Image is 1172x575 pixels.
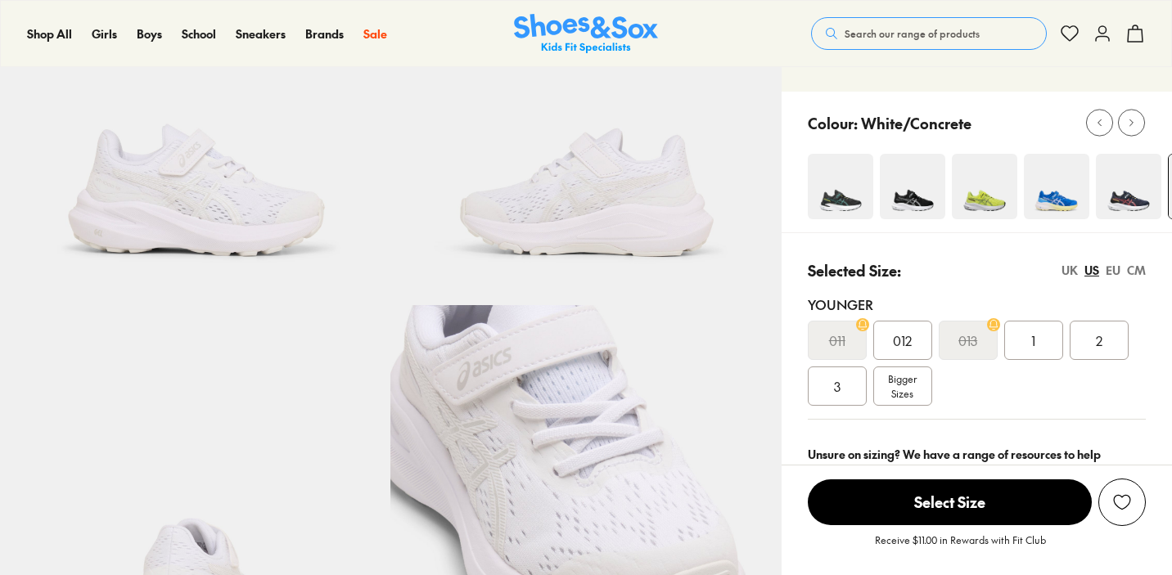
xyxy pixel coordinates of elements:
[875,532,1046,562] p: Receive $11.00 in Rewards with Fit Club
[1106,262,1120,279] div: EU
[1062,262,1078,279] div: UK
[182,25,216,43] a: School
[1096,330,1102,350] span: 2
[1084,262,1099,279] div: US
[845,26,980,41] span: Search our range of products
[27,25,72,43] a: Shop All
[137,25,162,42] span: Boys
[182,25,216,42] span: School
[808,446,1146,463] div: Unsure on sizing? We have a range of resources to help
[27,25,72,42] span: Shop All
[305,25,344,43] a: Brands
[808,154,873,219] img: 4-549322_1
[888,371,917,401] span: Bigger Sizes
[1096,154,1161,219] img: 4-548386_1
[1031,330,1035,350] span: 1
[514,14,658,54] img: SNS_Logo_Responsive.svg
[834,376,841,396] span: 3
[861,112,971,134] p: White/Concrete
[92,25,117,42] span: Girls
[363,25,387,42] span: Sale
[236,25,286,43] a: Sneakers
[808,112,858,134] p: Colour:
[829,330,845,350] s: 011
[808,479,1092,525] span: Select Size
[305,25,344,42] span: Brands
[958,330,977,350] s: 013
[880,154,945,219] img: 4-523694_1
[808,294,1146,314] div: Younger
[92,25,117,43] a: Girls
[1127,262,1146,279] div: CM
[514,14,658,54] a: Shoes & Sox
[236,25,286,42] span: Sneakers
[893,330,912,350] span: 012
[137,25,162,43] a: Boys
[808,259,901,281] p: Selected Size:
[1098,478,1146,526] button: Add to Wishlist
[952,154,1017,219] img: 4-551454_1
[363,25,387,43] a: Sale
[811,17,1047,50] button: Search our range of products
[808,478,1092,526] button: Select Size
[1024,154,1089,219] img: 4-525304_1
